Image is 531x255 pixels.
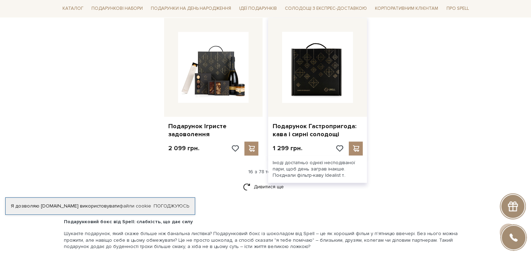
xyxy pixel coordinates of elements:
[282,3,370,15] a: Солодощі з експрес-доставкою
[64,219,193,225] b: Подарунковий бокс від Spell: слабкість, що дає силу
[57,169,474,175] div: 16 з 78 товарів
[243,181,288,193] a: Дивитися ще
[268,155,367,183] div: Іноді достатньо однієї несподіваної пари, щоб день заграв інакше. Поєднали фільтр-каву Idealist т..
[64,231,467,250] p: Шукаєте подарунок, який скаже більше ніж банальна листівка? Подарунковий бокс із шоколадом від Sp...
[372,3,441,15] a: Корпоративним клієнтам
[60,3,86,14] span: Каталог
[6,203,195,209] div: Я дозволяю [DOMAIN_NAME] використовувати
[443,3,471,14] span: Про Spell
[168,122,259,139] a: Подарунок Ігристе задоволення
[282,32,353,103] img: Подарунок Гастропригода: кава і сирні солодощі
[272,122,363,139] a: Подарунок Гастропригода: кава і сирні солодощі
[89,3,146,14] span: Подарункові набори
[236,3,280,14] span: Ідеї подарунків
[168,144,199,152] p: 2 099 грн.
[154,203,189,209] a: Погоджуюсь
[148,3,234,14] span: Подарунки на День народження
[119,203,151,209] a: файли cookie
[272,144,302,152] p: 1 299 грн.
